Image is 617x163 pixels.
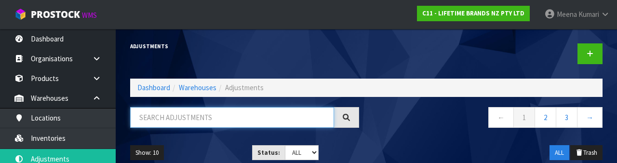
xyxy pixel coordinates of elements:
[557,10,577,19] span: Meena
[225,83,264,92] span: Adjustments
[578,10,599,19] span: Kumari
[577,107,603,128] a: →
[417,6,530,21] a: C11 - LIFETIME BRANDS NZ PTY LTD
[570,145,603,161] button: Trash
[535,107,556,128] a: 2
[31,8,80,21] span: ProStock
[488,107,514,128] a: ←
[130,43,359,49] h1: Adjustments
[550,145,569,161] button: ALL
[137,83,170,92] a: Dashboard
[513,107,535,128] a: 1
[556,107,577,128] a: 3
[82,11,97,20] small: WMS
[130,107,334,128] input: Search adjustments
[374,107,603,131] nav: Page navigation
[130,145,164,161] button: Show: 10
[179,83,216,92] a: Warehouses
[14,8,27,20] img: cube-alt.png
[422,9,524,17] strong: C11 - LIFETIME BRANDS NZ PTY LTD
[257,149,280,157] strong: Status:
